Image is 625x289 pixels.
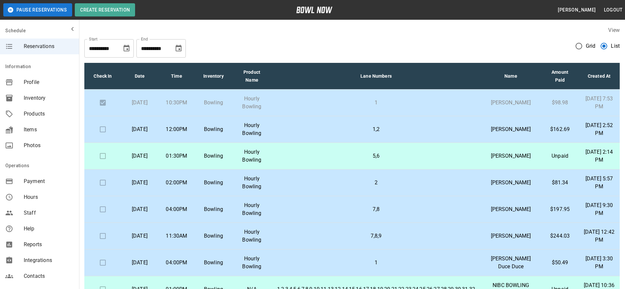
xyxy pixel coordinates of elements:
[163,179,190,187] p: 02:00PM
[24,94,74,102] span: Inventory
[195,63,232,90] th: Inventory
[608,27,620,33] label: View
[611,42,620,50] span: List
[127,205,153,213] p: [DATE]
[24,78,74,86] span: Profile
[277,259,475,267] p: 1
[24,256,74,264] span: Integrations
[75,3,135,16] button: Create Reservation
[24,272,74,280] span: Contacts
[547,152,573,160] p: Unpaid
[127,99,153,107] p: [DATE]
[584,175,614,191] p: [DATE] 5:57 PM
[127,152,153,160] p: [DATE]
[486,99,536,107] p: [PERSON_NAME]
[24,126,74,134] span: Items
[158,63,195,90] th: Time
[237,201,267,217] p: Hourly Bowling
[547,205,573,213] p: $197.95
[486,255,536,271] p: [PERSON_NAME] Duce Duce
[296,7,332,13] img: logo
[237,228,267,244] p: Hourly Bowling
[272,63,480,90] th: Lane Numbers
[541,63,579,90] th: Amount Paid
[200,179,227,187] p: Bowling
[584,148,614,164] p: [DATE] 2:14 PM
[586,42,596,50] span: Grid
[486,232,536,240] p: [PERSON_NAME]
[237,175,267,191] p: Hourly Bowling
[277,232,475,240] p: 7,8,9
[127,125,153,133] p: [DATE]
[480,63,541,90] th: Name
[237,255,267,271] p: Hourly Bowling
[127,179,153,187] p: [DATE]
[277,125,475,133] p: 1,2
[24,241,74,249] span: Reports
[277,179,475,187] p: 2
[84,63,121,90] th: Check In
[486,179,536,187] p: [PERSON_NAME]
[547,125,573,133] p: $162.69
[163,152,190,160] p: 01:30PM
[127,232,153,240] p: [DATE]
[486,205,536,213] p: [PERSON_NAME]
[555,4,598,16] button: [PERSON_NAME]
[584,95,614,111] p: [DATE] 7:53 PM
[237,95,267,111] p: Hourly Bowling
[24,193,74,201] span: Hours
[163,232,190,240] p: 11:30AM
[24,225,74,233] span: Help
[200,125,227,133] p: Bowling
[601,4,625,16] button: Logout
[3,3,72,16] button: Pause Reservations
[163,259,190,267] p: 04:00PM
[200,232,227,240] p: Bowling
[584,121,614,137] p: [DATE] 2:52 PM
[584,255,614,271] p: [DATE] 3:30 PM
[584,228,614,244] p: [DATE] 12:42 PM
[232,63,272,90] th: Product Name
[547,232,573,240] p: $244.03
[547,179,573,187] p: $81.34
[237,148,267,164] p: Hourly Bowling
[200,259,227,267] p: Bowling
[127,259,153,267] p: [DATE]
[24,209,74,217] span: Staff
[237,121,267,137] p: Hourly Bowling
[486,125,536,133] p: [PERSON_NAME]
[172,42,185,55] button: Choose date, selected date is Oct 27, 2025
[24,142,74,149] span: Photos
[200,205,227,213] p: Bowling
[200,152,227,160] p: Bowling
[277,205,475,213] p: 7,8
[163,125,190,133] p: 12:00PM
[24,42,74,50] span: Reservations
[163,99,190,107] p: 10:30PM
[163,205,190,213] p: 04:00PM
[277,99,475,107] p: 1
[486,152,536,160] p: [PERSON_NAME]
[579,63,620,90] th: Created At
[24,110,74,118] span: Products
[121,63,158,90] th: Date
[200,99,227,107] p: Bowling
[120,42,133,55] button: Choose date, selected date is Sep 26, 2025
[24,177,74,185] span: Payment
[584,201,614,217] p: [DATE] 9:30 PM
[277,152,475,160] p: 5,6
[547,259,573,267] p: $50.49
[547,99,573,107] p: $98.98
